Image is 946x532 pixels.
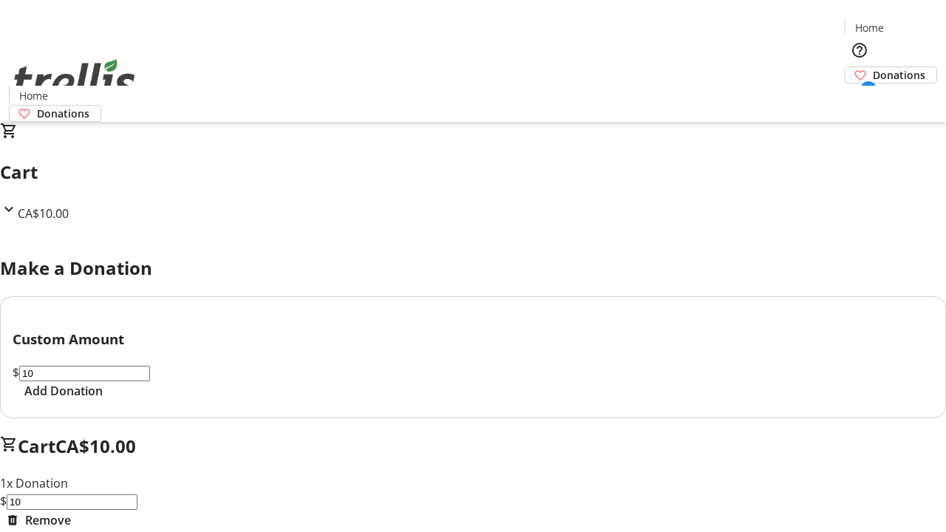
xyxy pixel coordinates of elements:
span: CA$10.00 [55,434,136,458]
span: Remove [25,511,71,529]
a: Donations [845,66,937,83]
a: Home [10,88,57,103]
a: Home [845,20,893,35]
button: Help [845,35,874,65]
button: Add Donation [13,382,115,400]
img: Orient E2E Organization e46J6YHH52's Logo [9,43,140,117]
span: Home [19,88,48,103]
span: CA$10.00 [18,205,69,222]
button: Cart [845,83,874,113]
span: $ [13,364,19,381]
a: Donations [9,105,101,122]
input: Donation Amount [7,494,137,510]
span: Donations [873,67,925,83]
span: Home [855,20,884,35]
h3: Custom Amount [13,329,933,349]
span: Donations [37,106,89,121]
span: Add Donation [24,382,103,400]
input: Donation Amount [19,366,150,381]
